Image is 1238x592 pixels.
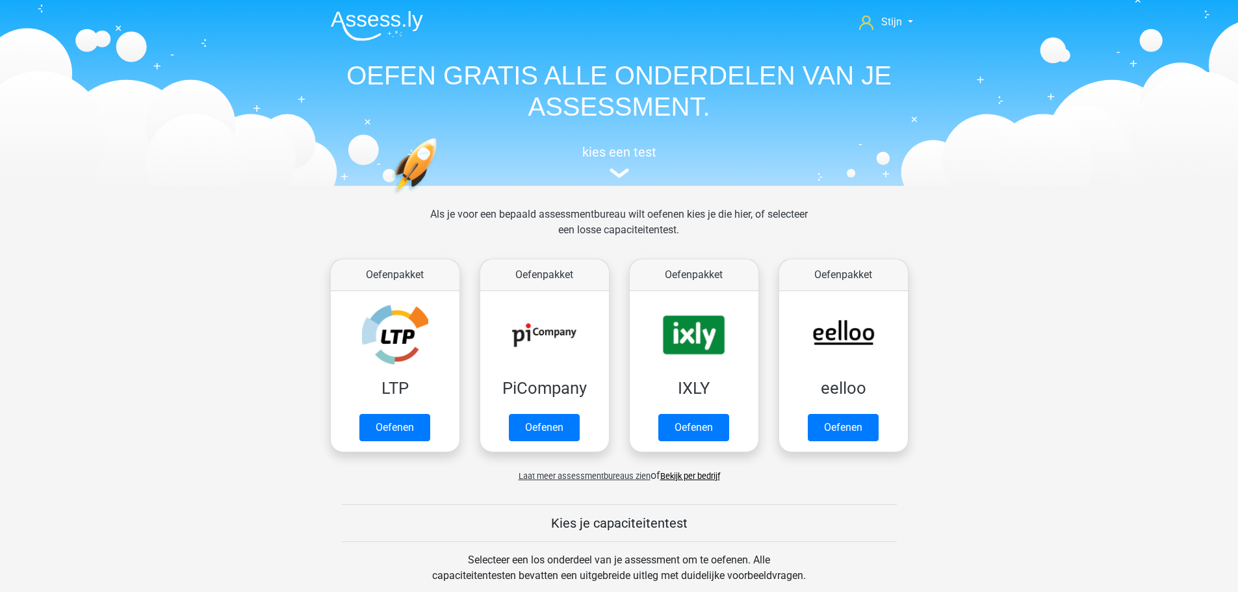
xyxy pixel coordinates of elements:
[808,414,879,441] a: Oefenen
[660,471,720,481] a: Bekijk per bedrijf
[359,414,430,441] a: Oefenen
[392,138,487,255] img: oefenen
[320,144,918,160] h5: kies een test
[320,457,918,483] div: of
[509,414,580,441] a: Oefenen
[854,14,918,30] a: Stijn
[519,471,651,481] span: Laat meer assessmentbureaus zien
[658,414,729,441] a: Oefenen
[420,207,818,253] div: Als je voor een bepaald assessmentbureau wilt oefenen kies je die hier, of selecteer een losse ca...
[331,10,423,41] img: Assessly
[881,16,902,28] span: Stijn
[610,168,629,178] img: assessment
[320,60,918,122] h1: OEFEN GRATIS ALLE ONDERDELEN VAN JE ASSESSMENT.
[320,144,918,179] a: kies een test
[342,515,897,531] h5: Kies je capaciteitentest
